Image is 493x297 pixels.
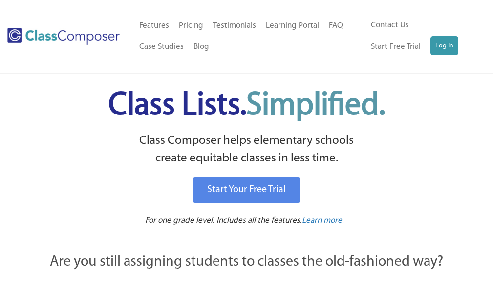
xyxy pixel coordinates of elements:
span: Simplified. [246,90,385,122]
a: Blog [189,36,214,58]
span: Start Your Free Trial [207,185,286,195]
a: Learn more. [302,215,344,227]
a: Learning Portal [261,15,324,37]
a: Start Free Trial [366,36,426,58]
span: Class Lists. [108,90,385,122]
span: For one grade level. Includes all the features. [145,216,302,225]
span: Learn more. [302,216,344,225]
a: Start Your Free Trial [193,177,300,203]
nav: Header Menu [134,15,366,58]
a: Log In [430,36,458,56]
nav: Header Menu [366,15,478,58]
a: Pricing [174,15,208,37]
p: Class Composer helps elementary schools create equitable classes in less time. [10,132,483,168]
img: Class Composer [7,28,120,45]
a: Testimonials [208,15,261,37]
a: FAQ [324,15,348,37]
a: Case Studies [134,36,189,58]
p: Are you still assigning students to classes the old-fashioned way? [20,251,473,273]
a: Features [134,15,174,37]
a: Contact Us [366,15,414,36]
